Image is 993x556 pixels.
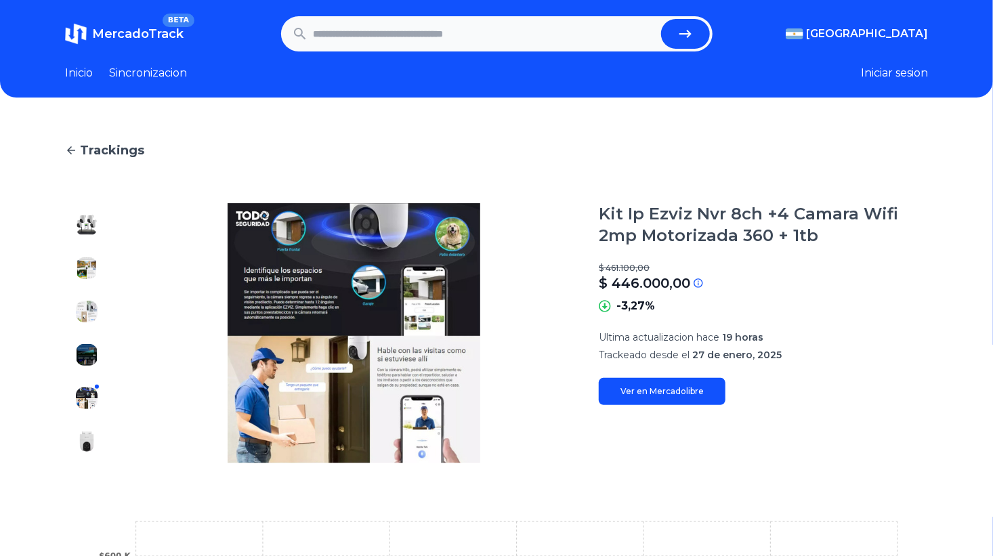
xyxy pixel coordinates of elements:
[163,14,194,27] span: BETA
[65,23,87,45] img: MercadoTrack
[722,331,763,343] span: 19 horas
[599,349,690,361] span: Trackeado desde el
[599,378,725,405] a: Ver en Mercadolibre
[599,203,928,247] h1: Kit Ip Ezviz Nvr 8ch +4 Camara Wifi 2mp Motorizada 360 + 1tb
[76,301,98,322] img: Kit Ip Ezviz Nvr 8ch +4 Camara Wifi 2mp Motorizada 360 + 1tb
[76,214,98,236] img: Kit Ip Ezviz Nvr 8ch +4 Camara Wifi 2mp Motorizada 360 + 1tb
[861,65,928,81] button: Iniciar sesion
[692,349,782,361] span: 27 de enero, 2025
[109,65,187,81] a: Sincronizacion
[806,26,928,42] span: [GEOGRAPHIC_DATA]
[76,431,98,452] img: Kit Ip Ezviz Nvr 8ch +4 Camara Wifi 2mp Motorizada 360 + 1tb
[599,274,690,293] p: $ 446.000,00
[65,23,184,45] a: MercadoTrackBETA
[76,344,98,366] img: Kit Ip Ezviz Nvr 8ch +4 Camara Wifi 2mp Motorizada 360 + 1tb
[786,28,803,39] img: Argentina
[135,203,572,463] img: Kit Ip Ezviz Nvr 8ch +4 Camara Wifi 2mp Motorizada 360 + 1tb
[92,26,184,41] span: MercadoTrack
[80,141,144,160] span: Trackings
[65,141,928,160] a: Trackings
[616,298,655,314] p: -3,27%
[599,331,719,343] span: Ultima actualizacion hace
[786,26,928,42] button: [GEOGRAPHIC_DATA]
[76,257,98,279] img: Kit Ip Ezviz Nvr 8ch +4 Camara Wifi 2mp Motorizada 360 + 1tb
[599,263,928,274] p: $ 461.100,00
[65,65,93,81] a: Inicio
[76,387,98,409] img: Kit Ip Ezviz Nvr 8ch +4 Camara Wifi 2mp Motorizada 360 + 1tb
